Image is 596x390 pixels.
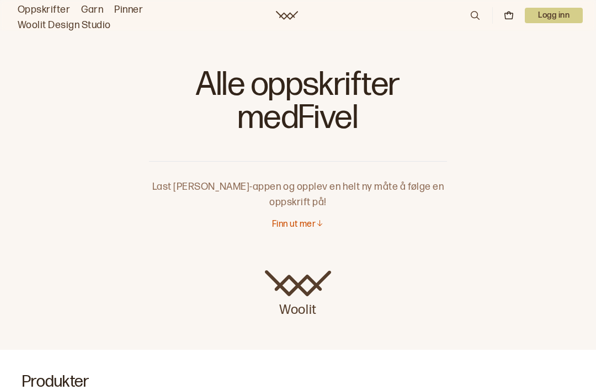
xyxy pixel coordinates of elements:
[18,18,111,33] a: Woolit Design Studio
[265,297,331,319] p: Woolit
[265,270,331,319] a: Woolit
[149,162,447,210] p: Last [PERSON_NAME]-appen og opplev en helt ny måte å følge en oppskrift på!
[114,2,143,18] a: Pinner
[525,8,583,23] button: User dropdown
[272,219,324,231] button: Finn ut mer
[525,8,583,23] p: Logg inn
[272,219,316,231] p: Finn ut mer
[81,2,103,18] a: Garn
[18,2,70,18] a: Oppskrifter
[149,66,447,143] h1: Alle oppskrifter med Fivel
[265,270,331,297] img: Woolit
[276,11,298,20] a: Woolit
